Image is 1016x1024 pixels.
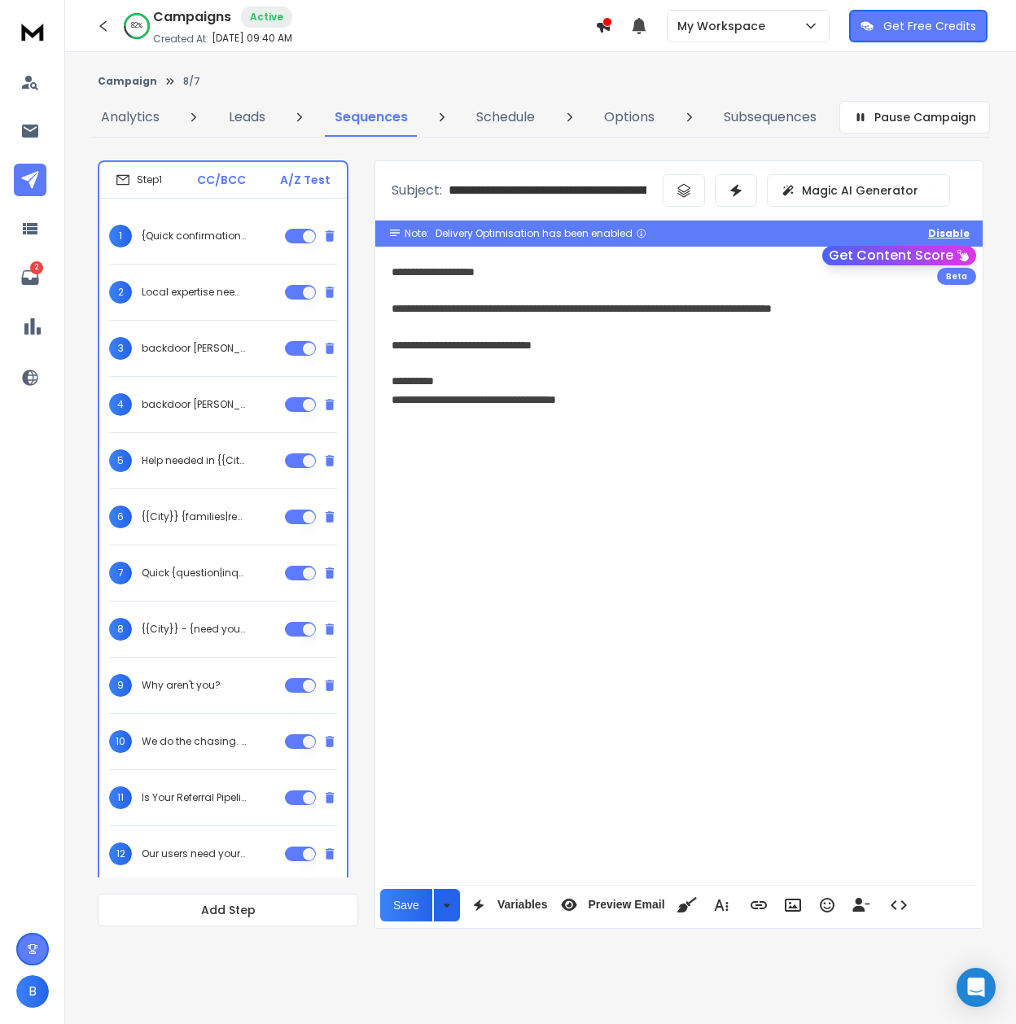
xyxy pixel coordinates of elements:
[212,32,292,45] p: [DATE] 09:40 AM
[109,337,132,360] span: 3
[109,618,132,641] span: 8
[101,107,160,127] p: Analytics
[743,889,774,921] button: Insert Link (⌘K)
[16,16,49,46] img: logo
[109,674,132,697] span: 9
[883,18,976,34] p: Get Free Credits
[109,393,132,416] span: 4
[325,98,418,137] a: Sequences
[241,7,292,28] div: Active
[30,261,43,274] p: 2
[957,968,996,1007] div: Open Intercom Messenger
[463,889,551,921] button: Variables
[724,107,817,127] p: Subsequences
[706,889,737,921] button: More Text
[802,182,918,199] p: Magic AI Generator
[109,730,132,753] span: 10
[116,173,162,187] div: Step 1
[142,342,246,355] p: backdoor [PERSON_NAME]?
[98,894,358,926] button: Add Step
[109,449,132,472] span: 5
[554,889,668,921] button: Preview Email
[392,181,442,200] p: Subject:
[839,101,990,133] button: Pause Campaign
[109,562,132,584] span: 7
[109,225,132,247] span: 1
[585,898,668,912] span: Preview Email
[777,889,808,921] button: Insert Image (⌘P)
[98,75,157,88] button: Campaign
[16,975,49,1008] button: B
[142,286,246,299] p: Local expertise needed
[109,281,132,304] span: 2
[937,268,976,285] div: Beta
[672,889,703,921] button: Clean HTML
[494,898,551,912] span: Variables
[109,786,132,809] span: 11
[197,172,246,188] p: CC/BCC
[883,889,914,921] button: Code View
[183,75,200,88] p: 8/7
[142,454,246,467] p: Help needed in {{City | your area | the region}}
[142,230,246,243] p: {Quick confirmation needed|Need a quick confirmation|Quick check-in needed|Quick confirmation req...
[219,98,275,137] a: Leads
[928,227,970,240] button: Disable
[849,10,988,42] button: Get Free Credits
[142,679,221,692] p: Why aren't you?
[677,18,772,34] p: My Workspace
[405,227,429,240] span: Note:
[466,98,545,137] a: Schedule
[109,842,132,865] span: 12
[812,889,843,921] button: Emoticons
[131,21,142,31] p: 82 %
[767,174,950,207] button: Magic AI Generator
[153,33,208,46] p: Created At:
[142,735,246,748] p: We do the chasing. You do the closing.
[14,261,46,294] a: 2
[229,107,265,127] p: Leads
[109,505,132,528] span: 6
[153,7,231,27] h1: Campaigns
[822,246,976,265] button: Get Content Score
[476,107,535,127] p: Schedule
[142,567,246,580] p: Quick {question|inquiry} - {{City}} clients
[594,98,664,137] a: Options
[142,398,246,411] p: backdoor [PERSON_NAME] help?
[436,227,647,240] div: Delivery Optimisation has been enabled
[142,623,246,636] p: {{City}} - {need your help|seeking expertise|assistance needed}
[335,107,408,127] p: Sequences
[380,889,432,921] button: Save
[142,510,246,523] p: {{City}} {families|residents|households} that need {help|assistance}
[280,172,331,188] p: A/Z Test
[846,889,877,921] button: Insert Unsubscribe Link
[142,791,246,804] p: Is Your Referral Pipeline Still Strong?
[714,98,826,137] a: Subsequences
[604,107,655,127] p: Options
[142,847,246,860] p: Our users need your expertise
[91,98,169,137] a: Analytics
